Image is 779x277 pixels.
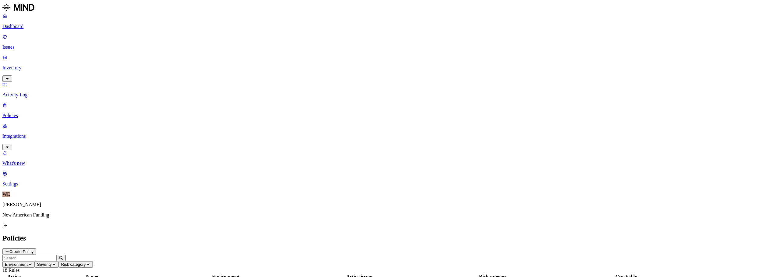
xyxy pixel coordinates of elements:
a: Integrations [2,123,777,149]
input: Search [2,255,56,261]
a: Settings [2,171,777,187]
a: Inventory [2,55,777,81]
p: Activity Log [2,92,777,98]
span: 18 Rules [2,268,19,273]
span: Environment [5,262,28,267]
a: MIND [2,2,777,13]
img: MIND [2,2,34,12]
p: Integrations [2,133,777,139]
a: What's new [2,150,777,166]
p: What's new [2,161,777,166]
p: Dashboard [2,24,777,29]
p: Policies [2,113,777,118]
a: Issues [2,34,777,50]
p: Settings [2,181,777,187]
button: Create Policy [2,248,36,255]
span: Risk category [61,262,86,267]
p: New American Funding [2,212,777,218]
p: Inventory [2,65,777,71]
a: Dashboard [2,13,777,29]
h2: Policies [2,234,777,242]
a: Activity Log [2,82,777,98]
a: Policies [2,102,777,118]
p: Issues [2,44,777,50]
span: Severity [37,262,52,267]
span: WE [2,192,10,197]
